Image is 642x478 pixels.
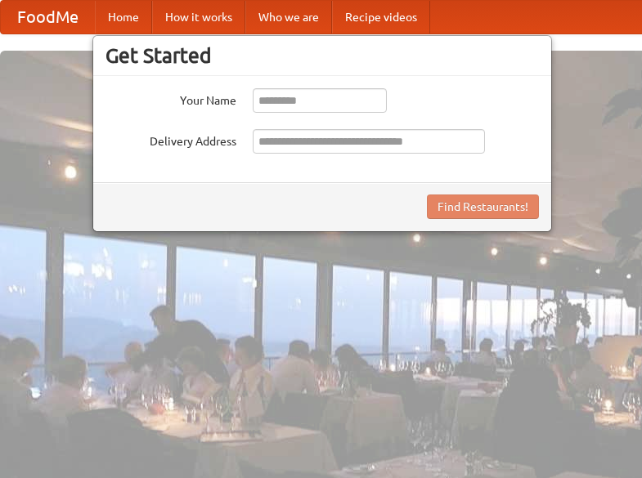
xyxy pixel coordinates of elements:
[106,88,236,109] label: Your Name
[427,194,539,219] button: Find Restaurants!
[106,129,236,150] label: Delivery Address
[1,1,95,34] a: FoodMe
[106,43,539,68] h3: Get Started
[152,1,245,34] a: How it works
[245,1,332,34] a: Who we are
[95,1,152,34] a: Home
[332,1,430,34] a: Recipe videos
